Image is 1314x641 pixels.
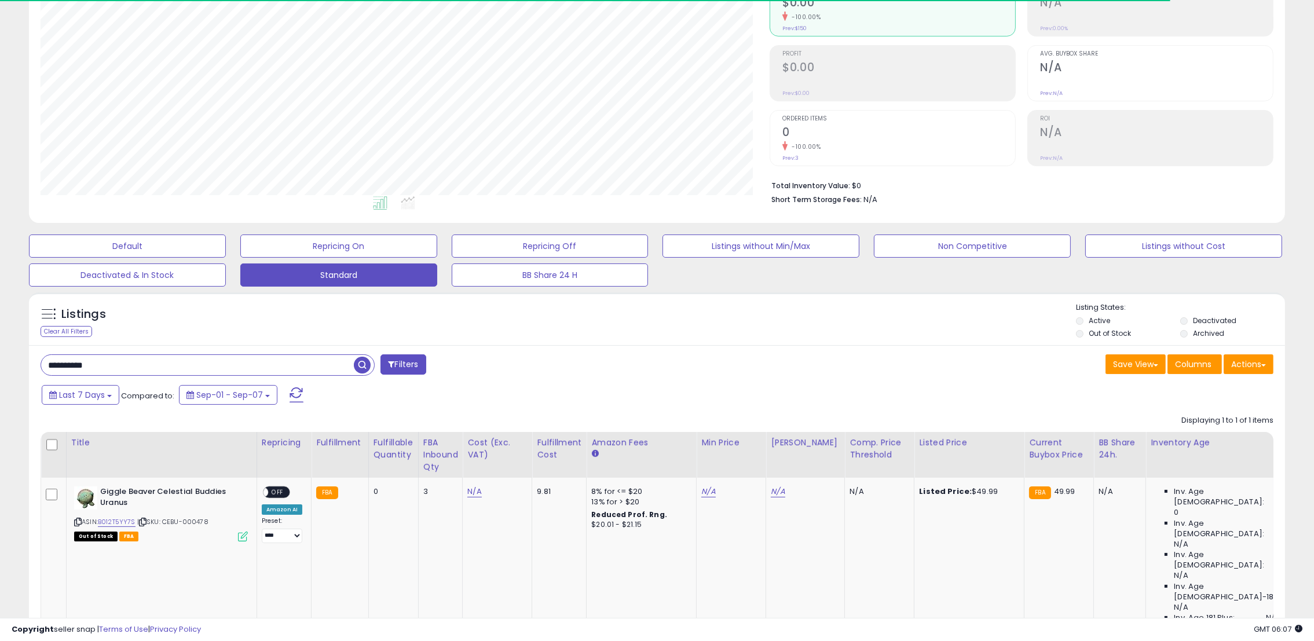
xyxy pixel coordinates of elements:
span: Profit [782,51,1015,57]
span: Last 7 Days [59,389,105,401]
span: OFF [268,488,287,497]
label: Out of Stock [1089,328,1131,338]
div: ASIN: [74,486,248,540]
button: Sep-01 - Sep-07 [179,385,277,405]
div: [PERSON_NAME] [771,437,840,449]
div: 8% for <= $20 [591,486,687,497]
div: Repricing [262,437,306,449]
small: Prev: N/A [1040,155,1063,162]
button: Last 7 Days [42,385,119,405]
small: -100.00% [788,142,821,151]
span: FBA [119,532,139,541]
div: 9.81 [537,486,577,497]
span: N/A [1174,539,1188,550]
div: Current Buybox Price [1029,437,1089,461]
span: N/A [1174,602,1188,613]
span: Avg. Buybox Share [1040,51,1273,57]
span: N/A [863,194,877,205]
div: Min Price [701,437,761,449]
li: $0 [771,178,1265,192]
div: Displaying 1 to 1 of 1 items [1181,415,1273,426]
a: Privacy Policy [150,624,201,635]
span: N/A [1266,613,1280,623]
b: Total Inventory Value: [771,181,850,191]
button: Columns [1167,354,1222,374]
span: Columns [1175,358,1211,370]
a: Terms of Use [99,624,148,635]
span: ROI [1040,116,1273,122]
div: 3 [423,486,454,497]
button: Deactivated & In Stock [29,263,226,287]
small: Prev: $150 [782,25,807,32]
button: Actions [1224,354,1273,374]
div: N/A [1099,486,1137,497]
span: Sep-01 - Sep-07 [196,389,263,401]
button: Default [29,235,226,258]
small: FBA [1029,486,1051,499]
label: Active [1089,316,1110,325]
a: B012T5YY7S [98,517,136,527]
div: Cost (Exc. VAT) [467,437,527,461]
small: Prev: 3 [782,155,799,162]
small: Amazon Fees. [591,449,598,459]
span: 49.99 [1054,486,1075,497]
b: Reduced Prof. Rng. [591,510,667,519]
div: $20.01 - $21.15 [591,520,687,530]
span: Inv. Age [DEMOGRAPHIC_DATA]-180: [1174,581,1280,602]
h2: $0.00 [782,61,1015,76]
div: Fulfillment Cost [537,437,581,461]
div: Amazon AI [262,504,302,515]
h2: N/A [1040,126,1273,141]
div: Listed Price [919,437,1019,449]
button: Listings without Min/Max [663,235,859,258]
a: N/A [467,486,481,497]
small: Prev: 0.00% [1040,25,1068,32]
span: Inv. Age [DEMOGRAPHIC_DATA]: [1174,518,1280,539]
div: Fulfillable Quantity [374,437,413,461]
div: Inventory Age [1151,437,1284,449]
b: Listed Price: [919,486,972,497]
h2: N/A [1040,61,1273,76]
button: Save View [1106,354,1166,374]
small: Prev: $0.00 [782,90,810,97]
div: $49.99 [919,486,1015,497]
div: BB Share 24h. [1099,437,1141,461]
div: seller snap | | [12,624,201,635]
small: FBA [316,486,338,499]
button: Filters [380,354,426,375]
small: -100.00% [788,13,821,21]
span: Compared to: [121,390,174,401]
span: Ordered Items [782,116,1015,122]
button: Non Competitive [874,235,1071,258]
span: Inv. Age [DEMOGRAPHIC_DATA]: [1174,486,1280,507]
strong: Copyright [12,624,54,635]
button: Standard [240,263,437,287]
div: FBA inbound Qty [423,437,458,473]
b: Giggle Beaver Celestial Buddies Uranus [100,486,241,511]
img: 413pBs1PsRL._SL40_.jpg [74,486,97,510]
label: Archived [1193,328,1224,338]
label: Deactivated [1193,316,1236,325]
div: Comp. Price Threshold [850,437,909,461]
div: Clear All Filters [41,326,92,337]
span: 2025-09-16 06:07 GMT [1254,624,1302,635]
div: Fulfillment [316,437,363,449]
button: Listings without Cost [1085,235,1282,258]
p: Listing States: [1076,302,1285,313]
span: | SKU: CEBU-000478 [137,517,208,526]
div: 0 [374,486,409,497]
div: Amazon Fees [591,437,691,449]
span: Inv. Age [DEMOGRAPHIC_DATA]: [1174,550,1280,570]
div: 13% for > $20 [591,497,687,507]
span: All listings that are currently out of stock and unavailable for purchase on Amazon [74,532,118,541]
a: N/A [771,486,785,497]
button: Repricing Off [452,235,649,258]
small: Prev: N/A [1040,90,1063,97]
b: Short Term Storage Fees: [771,195,862,204]
h5: Listings [61,306,106,323]
div: Preset: [262,517,302,543]
button: BB Share 24 H [452,263,649,287]
div: N/A [850,486,905,497]
button: Repricing On [240,235,437,258]
h2: 0 [782,126,1015,141]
